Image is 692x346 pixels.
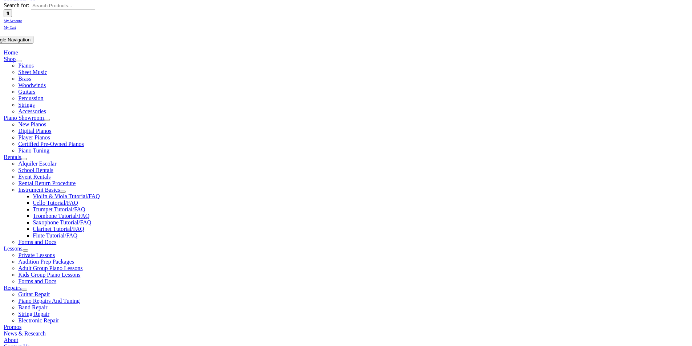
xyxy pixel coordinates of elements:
a: New Pianos [18,121,46,127]
a: Event Rentals [18,174,50,180]
a: About [4,337,18,343]
a: Rental Return Procedure [18,180,76,186]
a: Repairs [4,285,21,291]
a: String Repair [18,311,49,317]
a: Piano Tuning [18,147,49,154]
a: School Rentals [18,167,53,173]
button: Open submenu of Instrument Basics [60,191,66,193]
a: Audition Prep Packages [18,259,74,265]
span: My Account [4,19,22,23]
a: Trombone Tutorial/FAQ [33,213,89,219]
a: Rentals [4,154,21,160]
a: Violin & Viola Tutorial/FAQ [33,193,100,199]
a: Piano Repairs And Tuning [18,298,80,304]
a: Piano Showroom [4,115,44,121]
span: Search for: [4,2,29,8]
button: Open submenu of Lessons [23,249,28,252]
button: Open submenu of Rentals [21,158,27,160]
a: Accessories [18,108,46,114]
a: Home [4,49,18,56]
a: Guitars [18,89,35,95]
span: My Cart [4,25,16,29]
a: My Account [4,17,22,23]
a: Instrument Basics [18,187,60,193]
button: Open submenu of Repairs [21,289,27,291]
a: Forms and Docs [18,239,56,245]
a: Percussion [18,95,43,101]
a: Alquiler Escolar [18,160,56,167]
a: Guitar Repair [18,291,50,297]
a: Promos [4,324,21,330]
a: Woodwinds [18,82,46,88]
a: My Cart [4,24,16,30]
a: Cello Tutorial/FAQ [33,200,78,206]
a: Adult Group Piano Lessons [18,265,82,271]
button: Open submenu of Shop [16,60,21,62]
a: Kids Group Piano Lessons [18,272,80,278]
span: Private Lessons [18,252,55,258]
a: Player Pianos [18,134,50,141]
input: Search [4,9,12,17]
a: Trumpet Tutorial/FAQ [33,206,85,212]
a: Strings [18,102,35,108]
input: Search Products... [31,2,95,9]
a: Flute Tutorial/FAQ [33,232,77,239]
a: Sheet Music [18,69,47,75]
a: Electronic Repair [18,317,59,323]
a: Pianos [18,62,34,69]
a: Shop [4,56,16,62]
a: Brass [18,76,31,82]
a: Clarinet Tutorial/FAQ [33,226,84,232]
a: Certified Pre-Owned Pianos [18,141,84,147]
a: Band Repair [18,304,47,310]
a: Forms and Docs [18,278,56,284]
a: Lessons [4,245,23,252]
a: News & Research [4,330,46,337]
a: Saxophone Tutorial/FAQ [33,219,91,225]
button: Open submenu of Piano Showroom [44,119,50,121]
a: Digital Pianos [18,128,51,134]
